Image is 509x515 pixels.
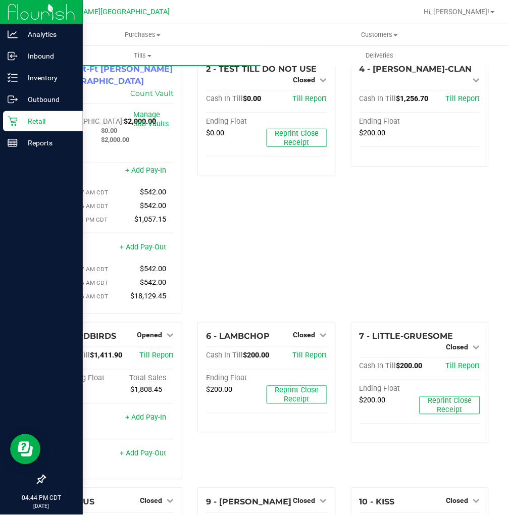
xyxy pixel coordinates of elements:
span: Purchases [24,30,261,39]
a: + Add Pay-Out [120,449,166,458]
span: $0.00 [243,94,261,103]
span: Cash In Till [206,351,243,360]
span: Closed [446,497,469,505]
span: Reprint Close Receipt [428,397,472,415]
span: $1,411.90 [90,351,122,360]
inline-svg: Reports [8,138,18,148]
span: 2 - TEST TILL DO NOT USE [206,64,317,74]
p: [DATE] [5,503,78,510]
a: + Add Pay-Out [120,243,166,251]
span: $0.00 [101,127,117,134]
span: Closed [293,331,316,339]
inline-svg: Outbound [8,94,18,105]
span: Cash In Till [360,362,396,371]
span: $200.00 [243,351,269,360]
span: Cash In Till [206,94,243,103]
button: Reprint Close Receipt [267,129,327,147]
inline-svg: Analytics [8,29,18,39]
a: Till Report [293,351,327,360]
div: Pay-Ins [53,415,114,424]
span: $1,057.15 [134,215,166,224]
a: Deliveries [261,45,498,66]
a: Manage Sub-Vaults [134,111,169,128]
span: 9 - [PERSON_NAME] [206,497,291,507]
span: 4 - [PERSON_NAME]-CLAN [360,64,472,74]
span: $18,129.45 [130,292,166,300]
a: Count Vault [130,89,174,98]
div: Ending Float [360,385,420,394]
p: Inbound [18,50,78,62]
a: Till Report [446,362,480,371]
span: 7 - LITTLE-GRUESOME [360,332,453,341]
span: $542.00 [140,201,166,210]
div: Pay-Outs [53,244,114,253]
span: $0.00 [206,129,224,137]
span: $542.00 [140,278,166,287]
iframe: Resource center [10,434,40,465]
p: Inventory [18,72,78,84]
inline-svg: Inventory [8,73,18,83]
div: Ending Float [206,117,267,126]
span: $200.00 [396,362,423,371]
a: Customers [261,24,498,45]
div: Beginning Float [53,374,114,383]
div: Pay-Outs [53,450,114,459]
span: $542.00 [140,265,166,273]
inline-svg: Retail [8,116,18,126]
a: Tills [24,45,261,66]
span: Opened [137,331,162,339]
p: Analytics [18,28,78,40]
p: Reports [18,137,78,149]
span: Cash In [GEOGRAPHIC_DATA]: [53,108,124,126]
span: Closed [140,497,162,505]
p: 04:44 PM CDT [5,494,78,503]
span: $2,000.00 [124,117,156,126]
div: Pay-Ins [53,167,114,176]
a: Till Report [139,351,174,360]
span: Cash In Till [360,94,396,103]
a: + Add Pay-In [125,166,166,175]
span: $2,000.00 [101,136,129,143]
span: Reprint Close Receipt [275,386,319,404]
a: Till Report [293,94,327,103]
button: Reprint Close Receipt [267,386,327,404]
span: 10 - KISS [360,497,395,507]
a: + Add Pay-In [125,414,166,422]
div: Ending Float [206,374,267,383]
span: $200.00 [360,129,386,137]
div: Ending Float [360,117,420,126]
span: $200.00 [206,386,232,394]
span: Ft [PERSON_NAME][GEOGRAPHIC_DATA] [36,8,170,16]
span: Closed [446,343,469,351]
a: Purchases [24,24,261,45]
button: Reprint Close Receipt [420,396,480,415]
div: Total Sales [114,374,174,383]
span: Hi, [PERSON_NAME]! [424,8,490,16]
span: Deliveries [352,51,407,60]
span: $1,808.45 [130,386,162,394]
span: Closed [293,497,316,505]
span: 6 - LAMBCHOP [206,332,270,341]
p: Retail [18,115,78,127]
span: 5 - YARDBIRDS [53,332,116,341]
span: Tills [25,51,261,60]
span: $542.00 [140,188,166,196]
a: Till Report [446,94,480,103]
span: Customers [262,30,497,39]
span: $1,256.70 [396,94,429,103]
span: $200.00 [360,396,386,405]
span: Closed [293,76,316,84]
inline-svg: Inbound [8,51,18,61]
span: Reprint Close Receipt [275,129,319,147]
p: Outbound [18,93,78,106]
